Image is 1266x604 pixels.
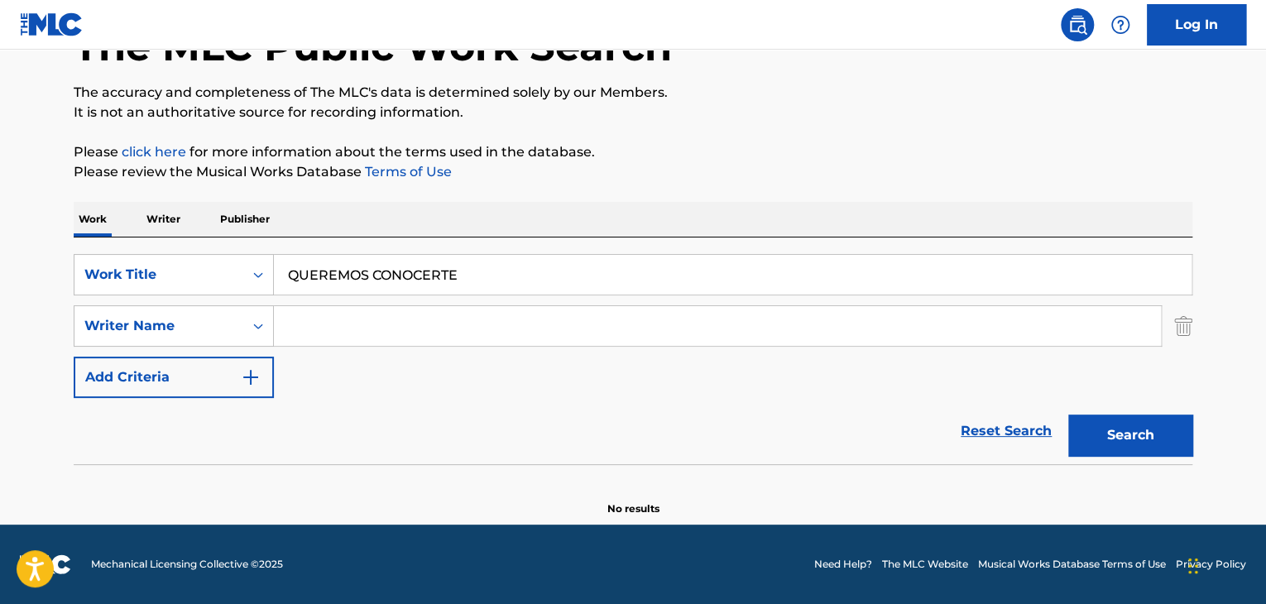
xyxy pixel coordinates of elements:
a: Need Help? [814,557,872,572]
a: Terms of Use [362,164,452,180]
a: Musical Works Database Terms of Use [978,557,1166,572]
img: search [1067,15,1087,35]
form: Search Form [74,254,1192,464]
a: Reset Search [952,413,1060,449]
img: Delete Criterion [1174,305,1192,347]
button: Add Criteria [74,357,274,398]
div: Writer Name [84,316,233,336]
a: click here [122,144,186,160]
p: Publisher [215,202,275,237]
p: Writer [141,202,185,237]
a: The MLC Website [882,557,968,572]
p: Please for more information about the terms used in the database. [74,142,1192,162]
a: Privacy Policy [1176,557,1246,572]
img: help [1110,15,1130,35]
p: It is not an authoritative source for recording information. [74,103,1192,122]
div: Widget de chat [1183,525,1266,604]
div: Help [1104,8,1137,41]
button: Search [1068,415,1192,456]
img: logo [20,554,71,574]
p: The accuracy and completeness of The MLC's data is determined solely by our Members. [74,83,1192,103]
span: Mechanical Licensing Collective © 2025 [91,557,283,572]
p: Work [74,202,112,237]
div: Work Title [84,265,233,285]
a: Public Search [1061,8,1094,41]
iframe: Chat Widget [1183,525,1266,604]
a: Log In [1147,4,1246,46]
p: Please review the Musical Works Database [74,162,1192,182]
img: MLC Logo [20,12,84,36]
img: 9d2ae6d4665cec9f34b9.svg [241,367,261,387]
div: Arrastrar [1188,541,1198,591]
p: No results [607,482,659,516]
